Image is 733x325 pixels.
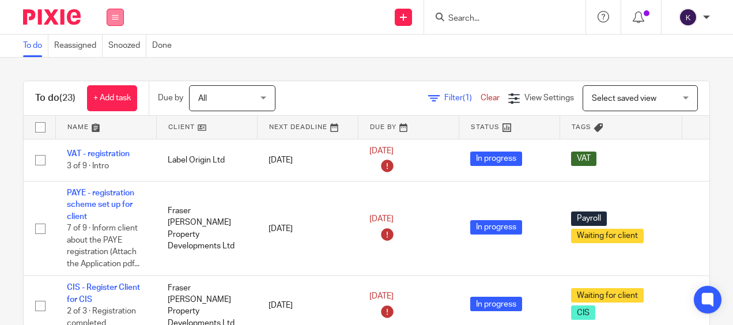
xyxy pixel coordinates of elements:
span: [DATE] [369,216,394,224]
span: View Settings [524,94,574,102]
a: VAT - registration [67,150,130,158]
span: CIS [571,305,595,320]
a: Done [152,35,177,57]
span: [DATE] [369,147,394,155]
a: Reassigned [54,35,103,57]
td: [DATE] [257,139,358,182]
span: In progress [470,152,522,166]
td: Label Origin Ltd [156,139,257,182]
span: [DATE] [369,292,394,300]
td: [DATE] [257,182,358,276]
img: Pixie [23,9,81,25]
span: Payroll [571,211,607,226]
span: Select saved view [592,95,656,103]
span: Waiting for client [571,229,644,243]
img: svg%3E [679,8,697,27]
a: CIS - Register Client for CIS [67,284,140,303]
span: Waiting for client [571,288,644,303]
a: To do [23,35,48,57]
span: VAT [571,152,596,166]
span: Tags [572,124,591,130]
span: (23) [59,93,75,103]
a: Clear [481,94,500,102]
span: 3 of 9 · Intro [67,162,109,170]
a: Snoozed [108,35,146,57]
span: All [198,95,207,103]
span: In progress [470,220,522,235]
span: (1) [463,94,472,102]
input: Search [447,14,551,24]
a: PAYE - registration scheme set up for client [67,189,134,221]
span: Filter [444,94,481,102]
span: In progress [470,297,522,311]
span: 7 of 9 · Inform client about the PAYE registration (Attach the Application pdf... [67,224,139,268]
td: Fraser [PERSON_NAME] Property Developments Ltd [156,182,257,276]
p: Due by [158,92,183,104]
a: + Add task [87,85,137,111]
h1: To do [35,92,75,104]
